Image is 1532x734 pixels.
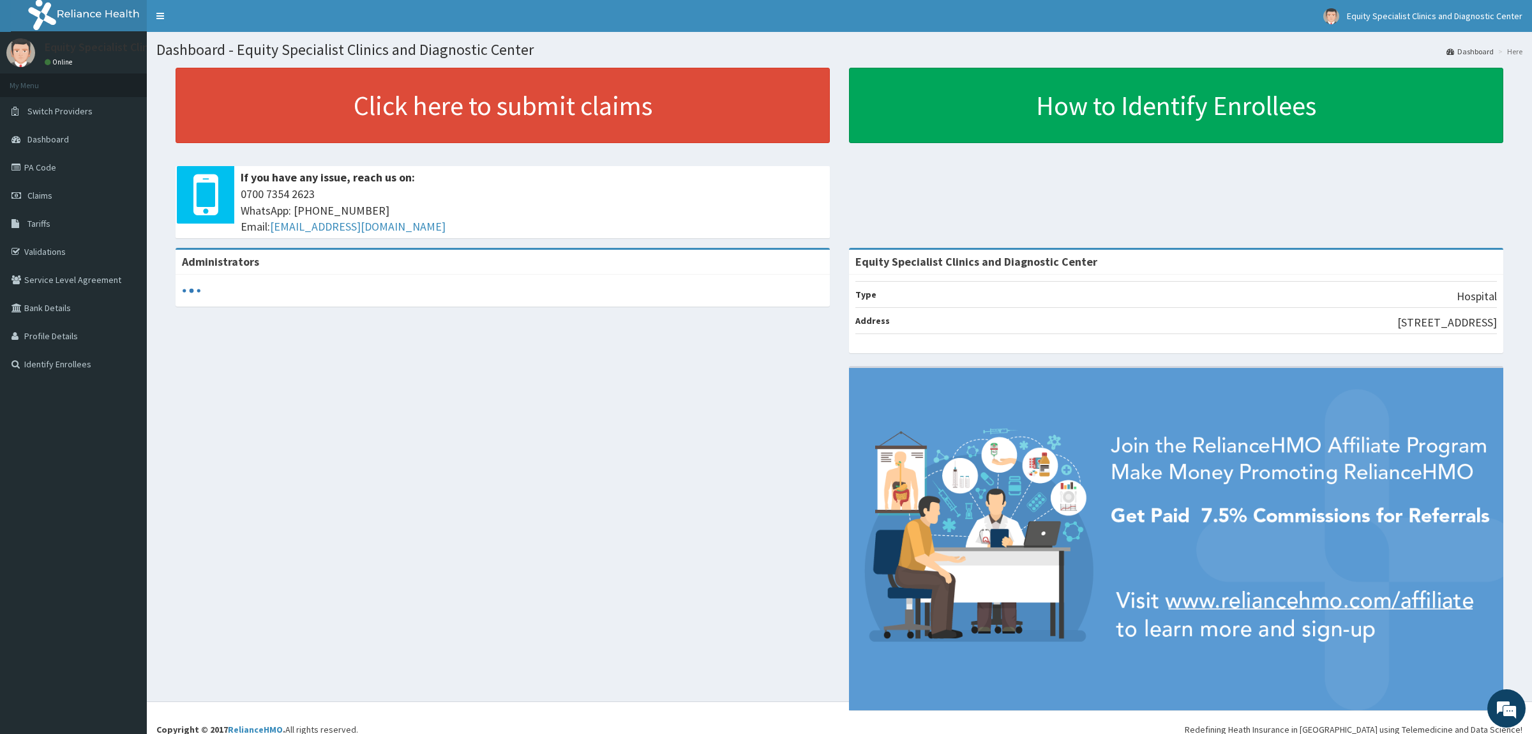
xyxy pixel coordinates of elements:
a: How to Identify Enrollees [849,68,1503,143]
span: Switch Providers [27,105,93,117]
img: User Image [1323,8,1339,24]
b: Address [855,315,890,326]
h1: Dashboard - Equity Specialist Clinics and Diagnostic Center [156,42,1522,58]
b: If you have any issue, reach us on: [241,170,415,185]
img: User Image [6,38,35,67]
a: Click here to submit claims [176,68,830,143]
span: Dashboard [27,134,69,145]
a: Online [45,57,75,66]
p: Equity Specialist Clinics and Diagnostic Center [45,42,276,53]
p: Hospital [1457,288,1497,305]
span: Tariffs [27,218,50,229]
span: Claims [27,190,52,201]
img: provider-team-banner.png [849,368,1503,710]
b: Type [855,289,876,300]
svg: audio-loading [182,281,201,300]
b: Administrators [182,254,259,269]
a: [EMAIL_ADDRESS][DOMAIN_NAME] [270,219,446,234]
strong: Equity Specialist Clinics and Diagnostic Center [855,254,1097,269]
a: Dashboard [1446,46,1494,57]
span: 0700 7354 2623 WhatsApp: [PHONE_NUMBER] Email: [241,186,823,235]
li: Here [1495,46,1522,57]
p: [STREET_ADDRESS] [1397,314,1497,331]
span: Equity Specialist Clinics and Diagnostic Center [1347,10,1522,22]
